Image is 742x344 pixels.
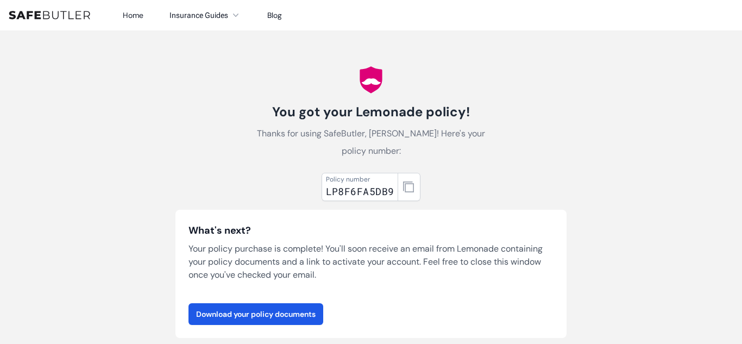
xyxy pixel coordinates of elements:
[326,175,394,184] div: Policy number
[169,9,241,22] button: Insurance Guides
[267,10,282,20] a: Blog
[188,242,554,282] p: Your policy purchase is complete! You'll soon receive an email from Lemonade containing your poli...
[9,11,90,20] img: SafeButler Text Logo
[188,303,323,325] a: Download your policy documents
[123,10,143,20] a: Home
[249,125,493,160] p: Thanks for using SafeButler, [PERSON_NAME]! Here's your policy number:
[249,103,493,121] h1: You got your Lemonade policy!
[188,223,554,238] h3: What's next?
[326,184,394,199] div: LP8F6FA5DB9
